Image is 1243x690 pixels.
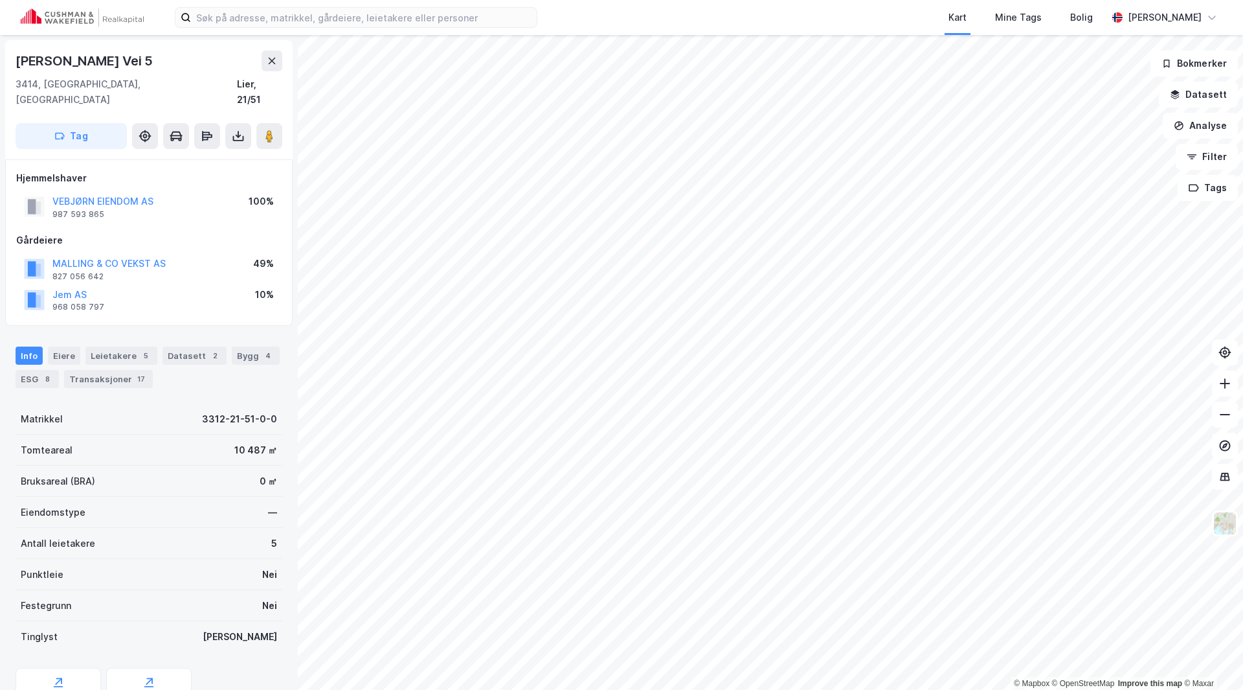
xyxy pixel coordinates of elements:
img: Z [1213,511,1237,536]
div: 10% [255,287,274,303]
div: Bruksareal (BRA) [21,474,95,489]
div: 3414, [GEOGRAPHIC_DATA], [GEOGRAPHIC_DATA] [16,76,237,108]
div: Hjemmelshaver [16,170,282,186]
div: Tinglyst [21,629,58,645]
div: 4 [262,349,274,362]
a: Mapbox [1014,679,1049,688]
div: Info [16,347,43,365]
div: [PERSON_NAME] [203,629,277,645]
div: 10 487 ㎡ [234,443,277,458]
div: Festegrunn [21,598,71,614]
div: Kontrollprogram for chat [1178,628,1243,690]
div: Transaksjoner [64,370,153,388]
div: [PERSON_NAME] Vei 5 [16,51,155,71]
button: Tags [1178,175,1238,201]
div: 2 [208,349,221,362]
button: Bokmerker [1150,51,1238,76]
div: Eiere [48,347,80,365]
button: Filter [1176,144,1238,170]
div: — [268,505,277,520]
div: 3312-21-51-0-0 [202,411,277,427]
div: 987 593 865 [52,209,104,220]
div: 49% [253,256,274,271]
div: Kart [948,10,967,25]
div: Tomteareal [21,443,73,458]
div: Bolig [1070,10,1093,25]
div: ESG [16,370,59,388]
a: Improve this map [1118,679,1182,688]
div: Mine Tags [995,10,1042,25]
a: OpenStreetMap [1052,679,1115,688]
div: 827 056 642 [52,271,104,282]
div: Nei [262,598,277,614]
div: 968 058 797 [52,302,104,312]
div: Matrikkel [21,411,63,427]
iframe: Chat Widget [1178,628,1243,690]
div: [PERSON_NAME] [1128,10,1202,25]
div: Nei [262,567,277,582]
div: 8 [41,373,54,385]
div: Leietakere [85,347,157,365]
button: Datasett [1159,82,1238,108]
div: 5 [271,536,277,551]
div: Datasett [162,347,227,365]
img: cushman-wakefield-realkapital-logo.202ea83816669bd177139c58696a8fa1.svg [21,8,144,27]
div: 5 [139,349,152,362]
button: Analyse [1163,113,1238,139]
div: Gårdeiere [16,233,282,248]
div: Antall leietakere [21,536,95,551]
div: 0 ㎡ [260,474,277,489]
div: Punktleie [21,567,63,582]
input: Søk på adresse, matrikkel, gårdeiere, leietakere eller personer [191,8,537,27]
button: Tag [16,123,127,149]
div: 100% [249,194,274,209]
div: 17 [135,373,148,385]
div: Eiendomstype [21,505,85,520]
div: Bygg [232,347,280,365]
div: Lier, 21/51 [237,76,282,108]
